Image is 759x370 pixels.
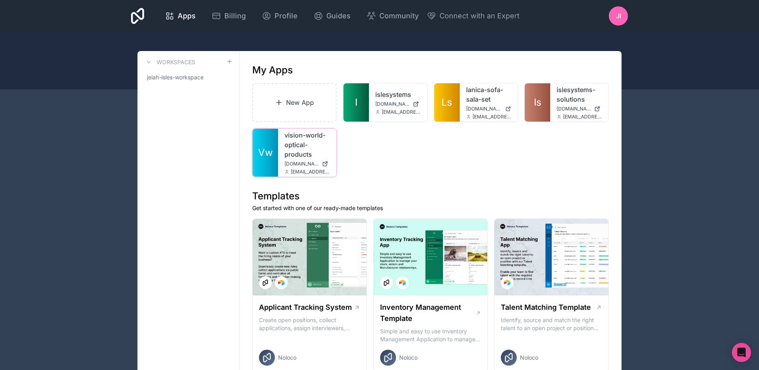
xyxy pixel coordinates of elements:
a: Profile [255,7,304,25]
a: New App [252,83,337,122]
a: Guides [307,7,357,25]
h1: My Apps [252,64,293,77]
a: [DOMAIN_NAME] [284,161,330,167]
a: islesystems-solutions [557,85,602,104]
a: lanica-sofa-sala-set [466,85,512,104]
span: [DOMAIN_NAME] [375,101,410,107]
a: Workspaces [144,57,195,67]
p: Identify, source and match the right talent to an open project or position with our Talent Matchi... [501,316,602,332]
span: jeiah-isles-workspace [147,73,204,81]
a: I [343,83,369,122]
a: [DOMAIN_NAME] [466,106,512,112]
span: [DOMAIN_NAME] [557,106,591,112]
a: vision-world-optical-products [284,130,330,159]
a: Community [360,7,425,25]
a: [DOMAIN_NAME] [375,101,421,107]
h1: Applicant Tracking System [259,302,352,313]
span: JI [616,11,621,21]
img: Airtable Logo [399,279,406,286]
h1: Templates [252,190,609,203]
span: [DOMAIN_NAME] [466,106,502,112]
a: islesystems [375,90,421,99]
span: I [355,96,357,109]
a: Ls [434,83,460,122]
span: [EMAIL_ADDRESS][DOMAIN_NAME] [382,109,421,115]
span: [DOMAIN_NAME] [284,161,319,167]
p: Create open positions, collect applications, assign interviewers, centralise candidate feedback a... [259,316,360,332]
span: Is [534,96,541,109]
span: Profile [275,10,298,22]
span: Guides [326,10,351,22]
span: [EMAIL_ADDRESS][DOMAIN_NAME] [291,169,330,175]
span: Noloco [278,354,296,362]
div: Open Intercom Messenger [732,343,751,362]
span: [EMAIL_ADDRESS][DOMAIN_NAME] [473,114,512,120]
a: Vw [253,129,278,177]
span: Community [379,10,419,22]
p: Get started with one of our ready-made templates [252,204,609,212]
p: Simple and easy to use Inventory Management Application to manage your stock, orders and Manufact... [380,327,481,343]
a: Billing [205,7,252,25]
span: Ls [441,96,452,109]
span: Noloco [399,354,418,362]
span: Noloco [520,354,538,362]
a: jeiah-isles-workspace [144,70,233,85]
h3: Workspaces [157,58,195,66]
button: Connect with an Expert [427,10,520,22]
h1: Inventory Management Template [380,302,476,324]
span: Connect with an Expert [439,10,520,22]
span: Apps [178,10,196,22]
a: [DOMAIN_NAME] [557,106,602,112]
img: Airtable Logo [504,279,510,286]
a: Apps [159,7,202,25]
span: Vw [258,146,273,159]
a: Is [525,83,550,122]
span: [EMAIL_ADDRESS][DOMAIN_NAME] [563,114,602,120]
img: Airtable Logo [278,279,284,286]
h1: Talent Matching Template [501,302,591,313]
span: Billing [224,10,246,22]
